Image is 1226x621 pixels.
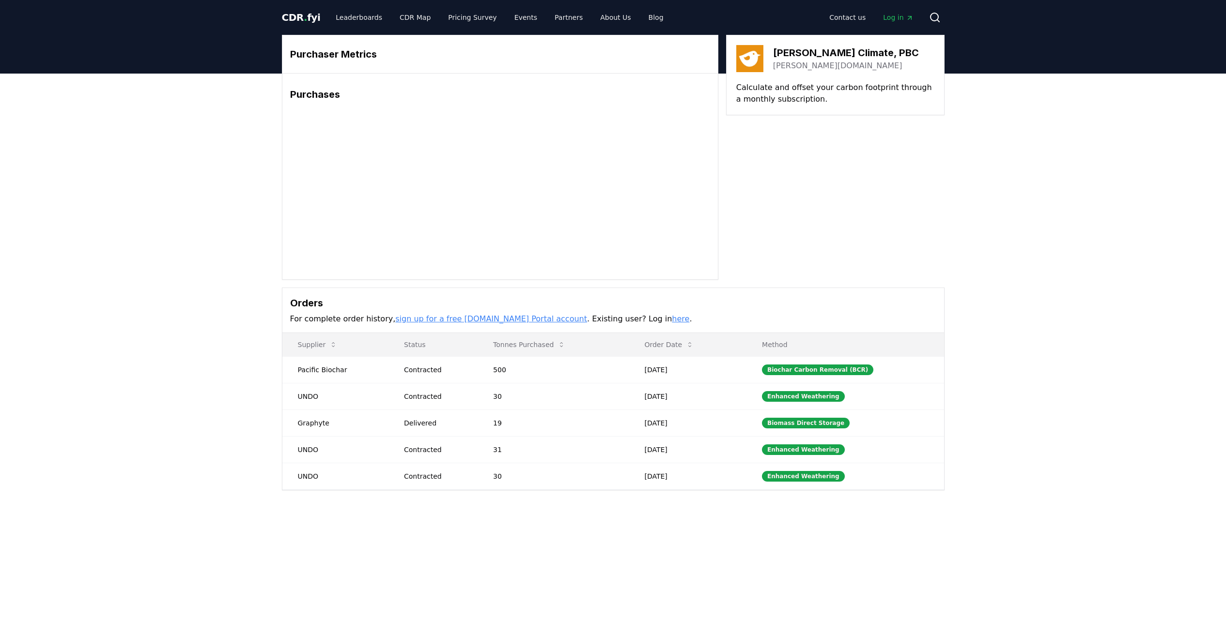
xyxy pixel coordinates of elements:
a: Blog [641,9,671,26]
span: CDR fyi [282,12,321,23]
a: About Us [592,9,638,26]
td: [DATE] [629,383,746,409]
a: CDR Map [392,9,438,26]
span: Log in [883,13,913,22]
a: here [672,314,689,323]
a: Log in [875,9,921,26]
div: Biochar Carbon Removal (BCR) [762,364,873,375]
button: Supplier [290,335,345,354]
div: Contracted [404,471,470,481]
td: 30 [478,383,629,409]
p: Method [754,340,936,349]
button: Order Date [636,335,701,354]
nav: Main [328,9,671,26]
span: . [304,12,307,23]
button: Tonnes Purchased [485,335,573,354]
td: 30 [478,463,629,489]
td: UNDO [282,436,389,463]
a: Leaderboards [328,9,390,26]
p: For complete order history, . Existing user? Log in . [290,313,936,325]
td: UNDO [282,383,389,409]
a: [PERSON_NAME][DOMAIN_NAME] [773,60,902,72]
td: Pacific Biochar [282,356,389,383]
div: Enhanced Weathering [762,471,845,482]
a: Events [507,9,545,26]
td: [DATE] [629,436,746,463]
h3: Orders [290,296,936,310]
div: Enhanced Weathering [762,391,845,402]
td: [DATE] [629,356,746,383]
a: CDR.fyi [282,11,321,24]
a: Pricing Survey [440,9,504,26]
h3: Purchaser Metrics [290,47,710,61]
div: Delivered [404,418,470,428]
a: Contact us [822,9,873,26]
nav: Main [822,9,921,26]
a: sign up for a free [DOMAIN_NAME] Portal account [395,314,587,323]
p: Status [396,340,470,349]
td: 19 [478,409,629,436]
div: Contracted [404,392,470,401]
h3: [PERSON_NAME] Climate, PBC [773,45,919,60]
p: Calculate and offset your carbon footprint through a monthly subscription. [736,82,934,105]
td: 31 [478,436,629,463]
div: Contracted [404,365,470,375]
a: Partners [547,9,590,26]
div: Biomass Direct Storage [762,418,850,428]
h3: Purchases [290,87,710,102]
div: Contracted [404,445,470,454]
td: [DATE] [629,463,746,489]
img: Wren Climate, PBC-logo [736,45,763,72]
td: UNDO [282,463,389,489]
td: 500 [478,356,629,383]
div: Enhanced Weathering [762,444,845,455]
td: Graphyte [282,409,389,436]
td: [DATE] [629,409,746,436]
